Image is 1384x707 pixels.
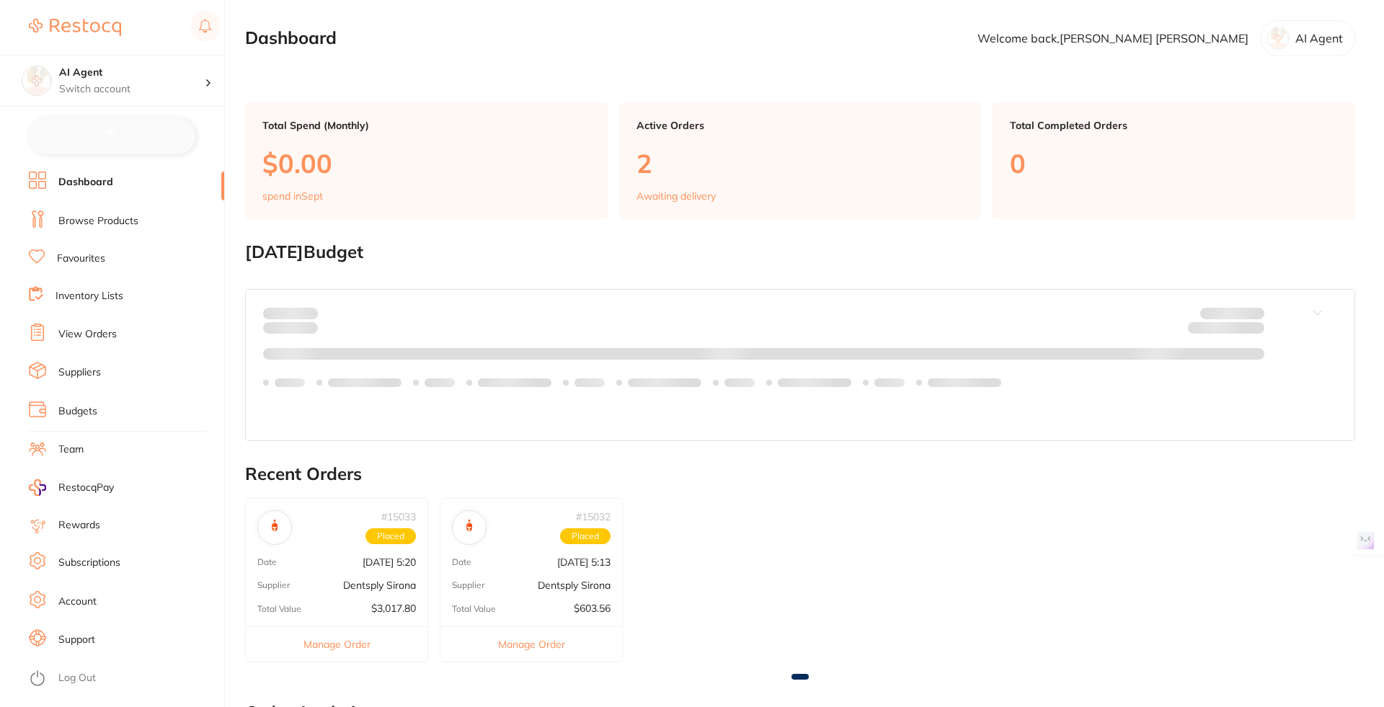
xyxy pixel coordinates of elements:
a: View Orders [58,327,117,342]
p: Total Value [257,604,301,614]
p: Labels extended [328,377,402,388]
p: Supplier [452,580,484,590]
p: $0.00 [262,148,590,178]
p: Supplier [257,580,290,590]
a: Team [58,443,84,457]
p: Labels [874,377,905,388]
a: Browse Products [58,214,138,228]
span: Placed [365,528,416,544]
p: Labels extended [478,377,551,388]
strong: $0.00 [1239,324,1264,337]
strong: $NaN [1236,306,1264,319]
button: Manage Order [246,626,427,662]
p: Dentsply Sirona [343,579,416,591]
p: 2 [636,148,964,178]
span: Placed [560,528,611,544]
p: Total Spend (Monthly) [262,120,590,131]
p: Labels [724,377,755,388]
span: RestocqPay [58,481,114,495]
a: Dashboard [58,175,113,190]
p: # 15032 [576,511,611,523]
img: Restocq Logo [29,19,121,36]
p: Active Orders [636,120,964,131]
p: month [263,319,318,337]
a: Total Completed Orders0 [993,102,1355,219]
p: spend in Sept [262,190,323,202]
p: Total Value [452,604,496,614]
p: Date [452,557,471,567]
a: RestocqPay [29,479,114,496]
a: Suppliers [58,365,101,380]
p: Remaining: [1188,319,1264,337]
p: Labels extended [778,377,851,388]
p: Dentsply Sirona [538,579,611,591]
p: Awaiting delivery [636,190,716,202]
p: Spent: [263,307,318,319]
button: Manage Order [440,626,622,662]
a: Active Orders2Awaiting delivery [619,102,982,219]
img: RestocqPay [29,479,46,496]
p: Labels [575,377,605,388]
a: Support [58,633,95,647]
a: Log Out [58,671,96,685]
p: Labels [425,377,455,388]
img: Dentsply Sirona [456,514,483,541]
p: Total Completed Orders [1010,120,1338,131]
h2: [DATE] Budget [245,242,1355,262]
h2: Dashboard [245,28,337,48]
p: Labels extended [928,377,1001,388]
a: Inventory Lists [56,289,123,303]
p: Welcome back, [PERSON_NAME] [PERSON_NAME] [977,32,1248,45]
p: $3,017.80 [371,602,416,614]
p: [DATE] 5:13 [557,556,611,568]
p: # 15033 [381,511,416,523]
img: AI Agent [22,66,51,95]
p: Labels [275,377,305,388]
p: $603.56 [574,602,611,614]
p: AI Agent [1295,32,1343,45]
p: Labels extended [628,377,701,388]
p: 0 [1010,148,1338,178]
p: Budget: [1200,307,1264,319]
img: Dentsply Sirona [261,514,288,541]
h2: Recent Orders [245,464,1355,484]
a: Subscriptions [58,556,120,570]
a: Restocq Logo [29,11,121,44]
a: Rewards [58,518,100,533]
a: Account [58,595,97,609]
a: Favourites [57,252,105,266]
p: Date [257,557,277,567]
strong: $0.00 [293,306,318,319]
p: [DATE] 5:20 [363,556,416,568]
a: Budgets [58,404,97,419]
p: Switch account [59,82,205,97]
h4: AI Agent [59,66,205,80]
button: Log Out [29,667,220,690]
a: Total Spend (Monthly)$0.00spend inSept [245,102,608,219]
